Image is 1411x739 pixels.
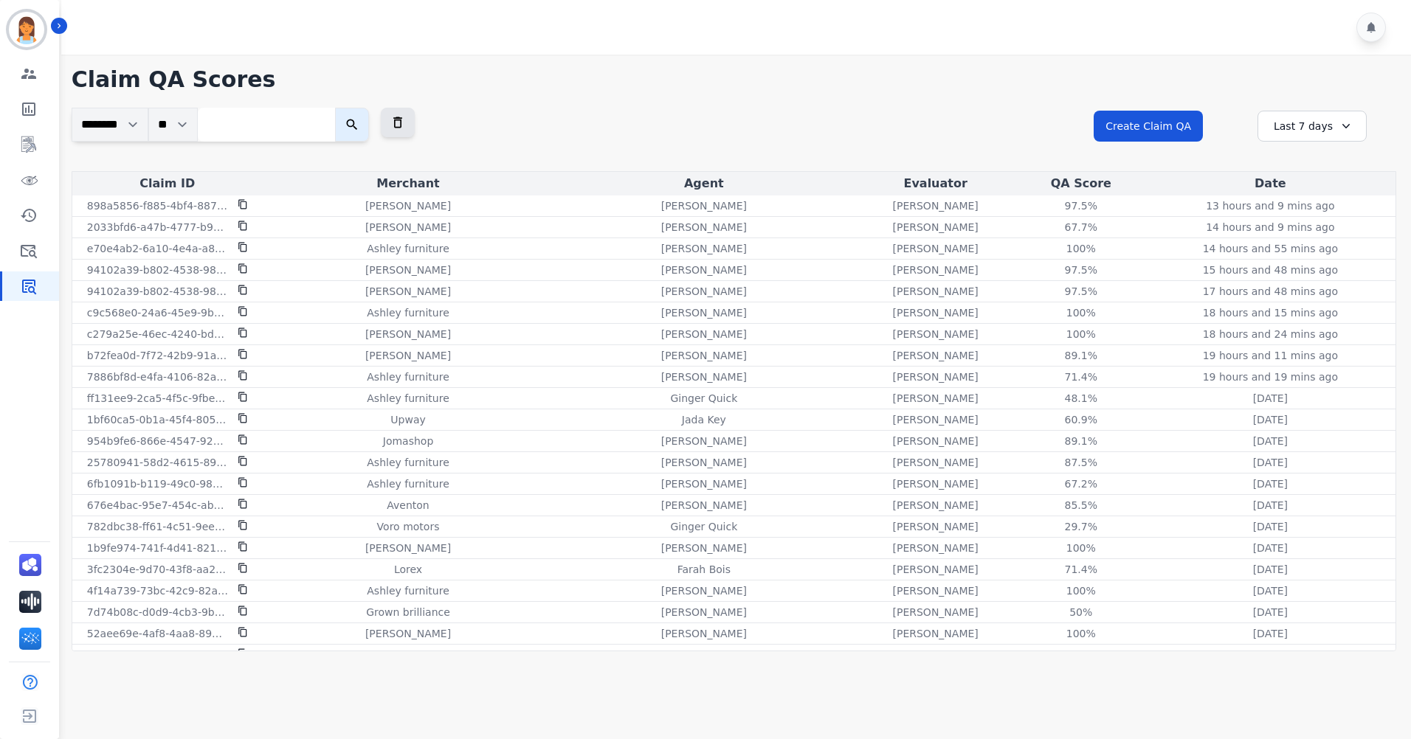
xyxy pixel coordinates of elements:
p: 18 hours and 24 mins ago [1203,327,1338,341]
p: 15 hours and 48 mins ago [1203,263,1338,277]
p: [PERSON_NAME] [365,541,451,555]
p: Ashley furniture [367,583,449,598]
div: 100% [1048,241,1114,256]
div: 29.7% [1048,519,1114,534]
p: Ashley furniture [367,476,449,491]
p: [PERSON_NAME] [661,541,747,555]
div: 87.5% [1048,455,1114,470]
p: 7d74b08c-d0d9-4cb3-9baa-4ae3d989989c [87,605,229,620]
p: [PERSON_NAME] [661,241,747,256]
p: 18 hours and 15 mins ago [1203,305,1338,320]
p: 25780941-58d2-4615-89f9-1fa7a5ce3ec6 [87,455,229,470]
div: 60.9% [1048,412,1114,427]
div: 97.5% [1048,263,1114,277]
p: Jada Key [682,412,726,427]
p: [PERSON_NAME] [893,263,979,277]
p: Lorex [394,562,422,577]
div: 67.7% [1048,220,1114,235]
p: [PERSON_NAME] [661,305,747,320]
p: [PERSON_NAME] [661,327,747,341]
p: 3fc2304e-9d70-43f8-aa27-f7f9284079cc [87,562,229,577]
p: c279a25e-46ec-4240-bd63-12b2de1badb8 [87,327,229,341]
p: 19 hours and 19 mins ago [1203,369,1338,384]
p: [PERSON_NAME] [661,498,747,513]
p: [DATE] [1253,562,1288,577]
p: [DATE] [1253,605,1288,620]
p: [PERSON_NAME] [893,391,979,406]
p: [PERSON_NAME] [893,562,979,577]
div: Agent [556,175,851,192]
p: Voro motors [377,519,440,534]
p: 13 hours and 9 mins ago [1206,198,1334,213]
p: [PERSON_NAME] [893,519,979,534]
p: Farah Bois [677,562,731,577]
p: [PERSON_NAME] [893,241,979,256]
div: QA Score [1020,175,1142,192]
p: [PERSON_NAME] [893,284,979,299]
p: Ashley furniture [367,391,449,406]
p: [DATE] [1253,434,1288,448]
div: 71.4% [1048,562,1114,577]
p: [DATE] [1253,583,1288,598]
p: [PERSON_NAME] [661,220,747,235]
div: 97.5% [1048,198,1114,213]
p: [PERSON_NAME] [365,626,451,641]
p: [DATE] [1253,648,1288,662]
p: c9c568e0-24a6-45e9-9b4c-957b3adf6255 [87,305,229,320]
div: Merchant [266,175,551,192]
p: [PERSON_NAME] [893,348,979,363]
div: 100% [1048,305,1114,320]
div: 100% [1048,327,1114,341]
p: [PERSON_NAME] [893,626,979,641]
p: Ginger Quick [670,391,737,406]
p: [PERSON_NAME] [365,648,451,662]
p: [PERSON_NAME] [365,348,451,363]
div: Last 7 days [1258,111,1367,142]
div: 100% [1048,541,1114,555]
p: [PERSON_NAME] [893,583,979,598]
div: 97.5% [1048,284,1114,299]
p: [PERSON_NAME] [661,626,747,641]
p: [PERSON_NAME] [661,434,747,448]
p: 7886bf8d-e4fa-4106-82a9-0eced88d64de [87,369,229,384]
p: 782dbc38-ff61-4c51-9ee9-0273bb933afb [87,519,229,534]
p: [DATE] [1253,476,1288,491]
p: [DATE] [1253,626,1288,641]
p: [PERSON_NAME] [661,455,747,470]
div: 50% [1048,605,1114,620]
p: [PERSON_NAME] [661,476,747,491]
p: [PERSON_NAME] [365,327,451,341]
p: [PERSON_NAME] [661,284,747,299]
p: [DATE] [1253,412,1288,427]
p: [PERSON_NAME] [893,434,979,448]
p: [PERSON_NAME] [365,284,451,299]
p: [PERSON_NAME] [661,348,747,363]
p: Upway [390,412,425,427]
p: [PERSON_NAME] [365,263,451,277]
p: 4f14a739-73bc-42c9-82a0-f2ab76f82823 [87,583,229,598]
p: 954b9fe6-866e-4547-920b-462c4e5f17a9 [87,434,229,448]
div: 67.2% [1048,476,1114,491]
p: [PERSON_NAME] [661,369,747,384]
p: [PERSON_NAME] [661,198,747,213]
div: 66.1% [1048,648,1114,662]
button: Create Claim QA [1094,111,1203,142]
p: ff131ee9-2ca5-4f5c-9fbe-7fc070765e00 [87,391,229,406]
p: 52aee69e-4af8-4aa8-89be-23afef9fedb7 [87,626,229,641]
img: Bordered avatar [9,12,44,47]
p: [PERSON_NAME] [893,305,979,320]
p: Grown brilliance [366,605,450,620]
p: [PERSON_NAME] [893,220,979,235]
div: Date [1148,175,1393,192]
p: 14 hours and 55 mins ago [1203,241,1338,256]
p: 1b9fe974-741f-4d41-821a-cf3da7eaccf0 [87,541,229,555]
p: 676e4bac-95e7-454c-ab78-342a0a8490a1 [87,498,229,513]
p: [PERSON_NAME] [661,263,747,277]
p: 898a5856-f885-4bf4-887b-eef0ac1e8a9e [87,198,229,213]
p: Aventon [387,498,429,513]
div: 89.1% [1048,434,1114,448]
p: [DATE] [1253,519,1288,534]
p: [PERSON_NAME] [661,648,747,662]
p: Ginger Quick [670,519,737,534]
p: 2033bfd6-a47b-4777-b9e7-9c1d4996560c [87,220,229,235]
